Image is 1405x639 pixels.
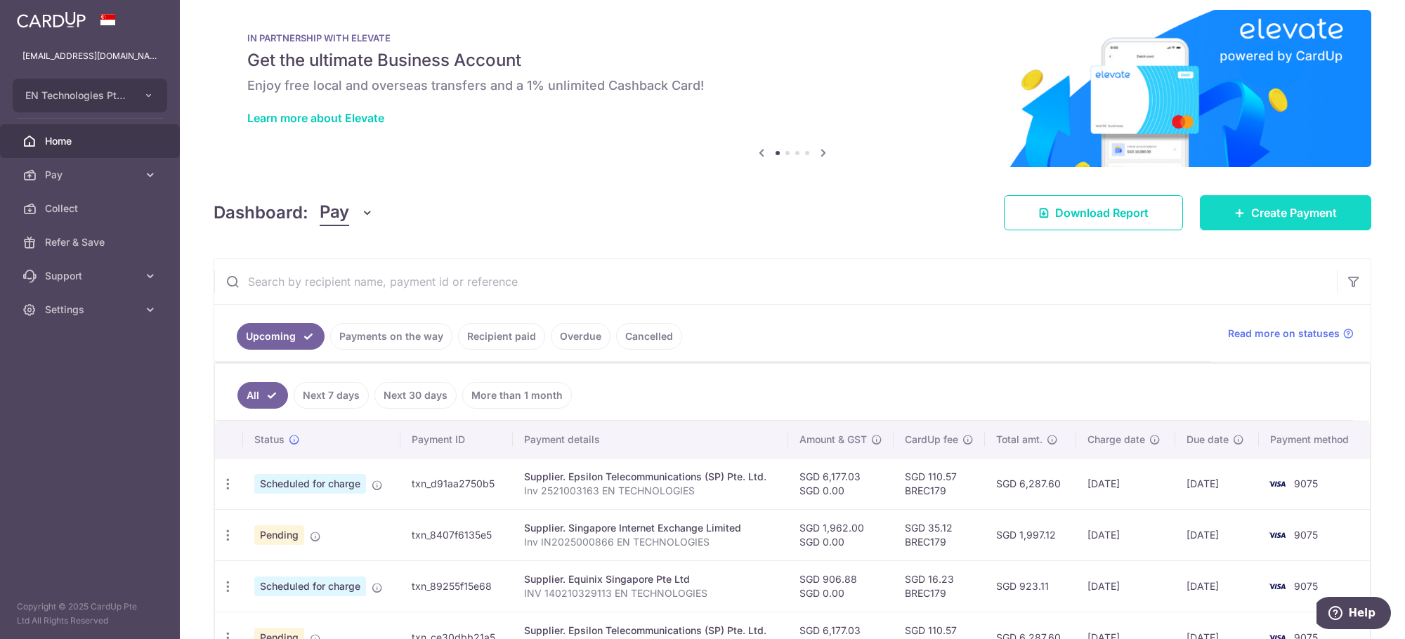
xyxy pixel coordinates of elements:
td: [DATE] [1175,458,1259,509]
span: Total amt. [996,433,1043,447]
td: SGD 110.57 BREC179 [894,458,985,509]
a: Read more on statuses [1228,327,1354,341]
a: Next 30 days [374,382,457,409]
a: Upcoming [237,323,325,350]
a: Download Report [1004,195,1183,230]
span: Scheduled for charge [254,577,366,596]
h5: Get the ultimate Business Account [247,49,1338,72]
td: SGD 35.12 BREC179 [894,509,985,560]
img: Bank Card [1263,475,1291,492]
iframe: Opens a widget where you can find more information [1316,597,1391,632]
div: Supplier. Epsilon Telecommunications (SP) Pte. Ltd. [524,470,777,484]
span: 9075 [1294,529,1318,541]
span: Refer & Save [45,235,138,249]
a: More than 1 month [462,382,572,409]
span: Scheduled for charge [254,474,366,494]
a: Next 7 days [294,382,369,409]
span: Charge date [1087,433,1145,447]
td: SGD 16.23 BREC179 [894,560,985,612]
th: Payment details [513,421,788,458]
td: txn_d91aa2750b5 [400,458,513,509]
th: Payment method [1259,421,1370,458]
span: Home [45,134,138,148]
input: Search by recipient name, payment id or reference [214,259,1337,304]
a: All [237,382,288,409]
h6: Enjoy free local and overseas transfers and a 1% unlimited Cashback Card! [247,77,1338,94]
span: Collect [45,202,138,216]
a: Recipient paid [458,323,545,350]
td: SGD 1,962.00 SGD 0.00 [788,509,894,560]
span: EN Technologies Pte Ltd [25,88,129,103]
a: Payments on the way [330,323,452,350]
p: [EMAIL_ADDRESS][DOMAIN_NAME] [22,49,157,63]
div: Supplier. Epsilon Telecommunications (SP) Pte. Ltd. [524,624,777,638]
img: Renovation banner [214,10,1371,167]
td: SGD 923.11 [985,560,1076,612]
td: [DATE] [1076,509,1176,560]
td: [DATE] [1076,458,1176,509]
button: Pay [320,199,374,226]
a: Learn more about Elevate [247,111,384,125]
span: 9075 [1294,580,1318,592]
span: 9075 [1294,477,1318,489]
span: Support [45,269,138,283]
td: SGD 6,177.03 SGD 0.00 [788,458,894,509]
div: Supplier. Equinix Singapore Pte Ltd [524,572,777,586]
span: Pending [254,525,304,545]
span: Amount & GST [799,433,867,447]
p: IN PARTNERSHIP WITH ELEVATE [247,32,1338,44]
span: Due date [1187,433,1229,447]
span: CardUp fee [905,433,958,447]
div: Supplier. Singapore Internet Exchange Limited [524,521,777,535]
span: Settings [45,303,138,317]
td: txn_89255f15e68 [400,560,513,612]
h4: Dashboard: [214,200,308,225]
td: txn_8407f6135e5 [400,509,513,560]
th: Payment ID [400,421,513,458]
span: Status [254,433,285,447]
span: Download Report [1055,204,1149,221]
span: Pay [45,168,138,182]
img: Bank Card [1263,578,1291,595]
p: Inv IN2025000866 EN TECHNOLOGIES [524,535,777,549]
td: [DATE] [1175,560,1259,612]
img: CardUp [17,11,86,28]
a: Overdue [551,323,610,350]
p: Inv 2521003163 EN TECHNOLOGIES [524,484,777,498]
span: Create Payment [1251,204,1337,221]
a: Create Payment [1200,195,1371,230]
span: Read more on statuses [1228,327,1340,341]
a: Cancelled [616,323,682,350]
span: Pay [320,199,349,226]
button: EN Technologies Pte Ltd [13,79,167,112]
img: Bank Card [1263,527,1291,544]
td: SGD 1,997.12 [985,509,1076,560]
td: SGD 906.88 SGD 0.00 [788,560,894,612]
td: SGD 6,287.60 [985,458,1076,509]
td: [DATE] [1175,509,1259,560]
td: [DATE] [1076,560,1176,612]
p: INV 140210329113 EN TECHNOLOGIES [524,586,777,600]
